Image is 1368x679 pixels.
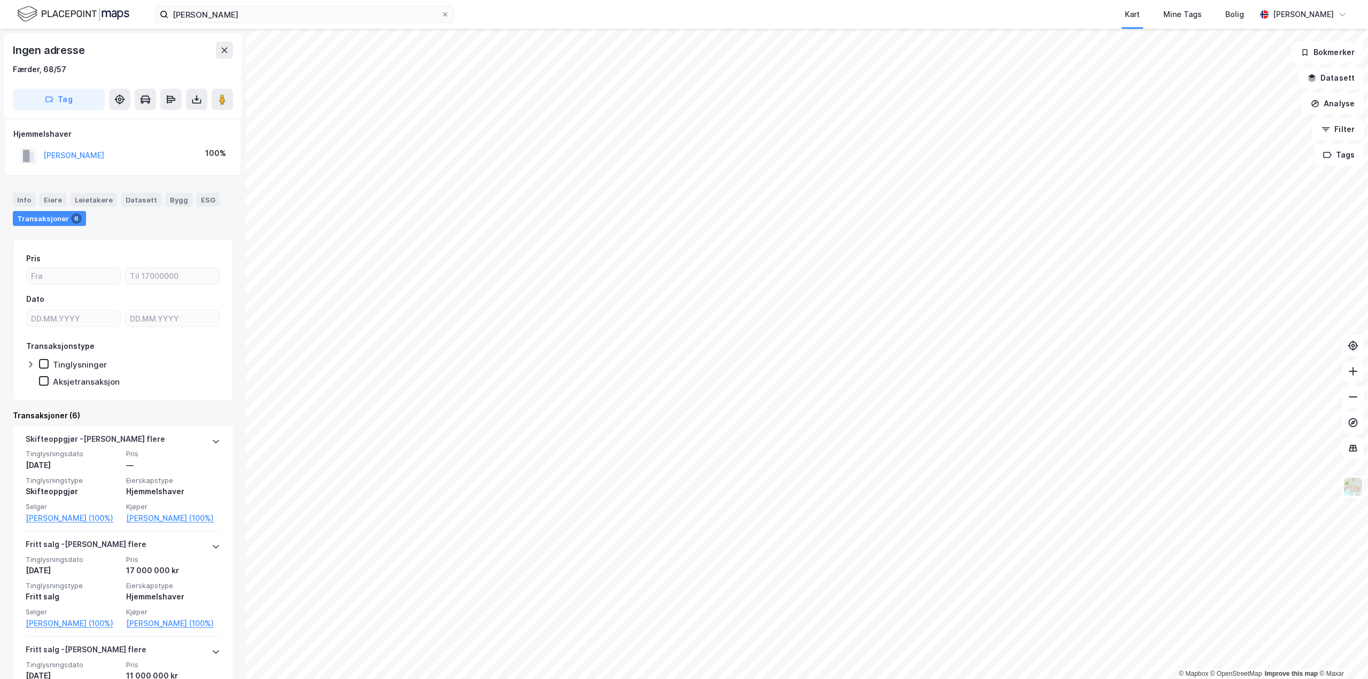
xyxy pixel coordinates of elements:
div: [DATE] [26,564,120,577]
div: Datasett [121,193,161,207]
a: OpenStreetMap [1210,670,1262,677]
div: Skifteoppgjør - [PERSON_NAME] flere [26,433,165,450]
span: Eierskapstype [126,476,220,485]
input: Fra [27,268,120,284]
div: Kontrollprogram for chat [1315,628,1368,679]
button: Tag [13,89,105,110]
span: Kjøper [126,607,220,616]
div: Færder, 68/57 [13,63,66,76]
span: Tinglysningstype [26,581,120,590]
a: [PERSON_NAME] (100%) [26,512,120,525]
div: Transaksjonstype [26,340,95,353]
div: Fritt salg - [PERSON_NAME] flere [26,643,146,660]
div: 17 000 000 kr [126,564,220,577]
div: Info [13,193,35,207]
div: Leietakere [71,193,117,207]
span: Selger [26,502,120,511]
img: Z [1343,477,1363,497]
div: Fritt salg [26,590,120,603]
input: Til 17000000 [126,268,219,284]
div: Bygg [166,193,192,207]
a: [PERSON_NAME] (100%) [126,512,220,525]
img: logo.f888ab2527a4732fd821a326f86c7f29.svg [17,5,129,24]
span: Eierskapstype [126,581,220,590]
a: [PERSON_NAME] (100%) [126,617,220,630]
span: Kjøper [126,502,220,511]
div: Hjemmelshaver [126,590,220,603]
button: Datasett [1299,67,1364,89]
div: Mine Tags [1163,8,1202,21]
span: Selger [26,607,120,616]
div: Aksjetransaksjon [53,377,120,387]
span: Pris [126,660,220,669]
span: Tinglysningsdato [26,555,120,564]
div: Skifteoppgjør [26,485,120,498]
span: Tinglysningsdato [26,660,120,669]
a: Mapbox [1179,670,1208,677]
input: Søk på adresse, matrikkel, gårdeiere, leietakere eller personer [168,6,441,22]
div: Pris [26,252,41,265]
div: — [126,459,220,472]
button: Analyse [1302,93,1364,114]
div: Bolig [1225,8,1244,21]
div: Eiere [40,193,66,207]
div: 100% [205,147,226,160]
div: Transaksjoner [13,211,86,226]
button: Tags [1314,144,1364,166]
div: Tinglysninger [53,360,107,370]
span: Pris [126,555,220,564]
a: [PERSON_NAME] (100%) [26,617,120,630]
div: 6 [71,213,82,224]
input: DD.MM.YYYY [27,310,120,326]
iframe: Chat Widget [1315,628,1368,679]
div: Fritt salg - [PERSON_NAME] flere [26,538,146,555]
div: Transaksjoner (6) [13,409,233,422]
span: Tinglysningsdato [26,449,120,458]
div: [DATE] [26,459,120,472]
span: Tinglysningstype [26,476,120,485]
button: Bokmerker [1292,42,1364,63]
div: Kart [1125,8,1140,21]
input: DD.MM.YYYY [126,310,219,326]
a: Improve this map [1265,670,1318,677]
div: Hjemmelshaver [13,128,232,141]
span: Pris [126,449,220,458]
button: Filter [1312,119,1364,140]
div: ESG [197,193,220,207]
div: Dato [26,293,44,306]
div: Hjemmelshaver [126,485,220,498]
div: [PERSON_NAME] [1273,8,1334,21]
div: Ingen adresse [13,42,87,59]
